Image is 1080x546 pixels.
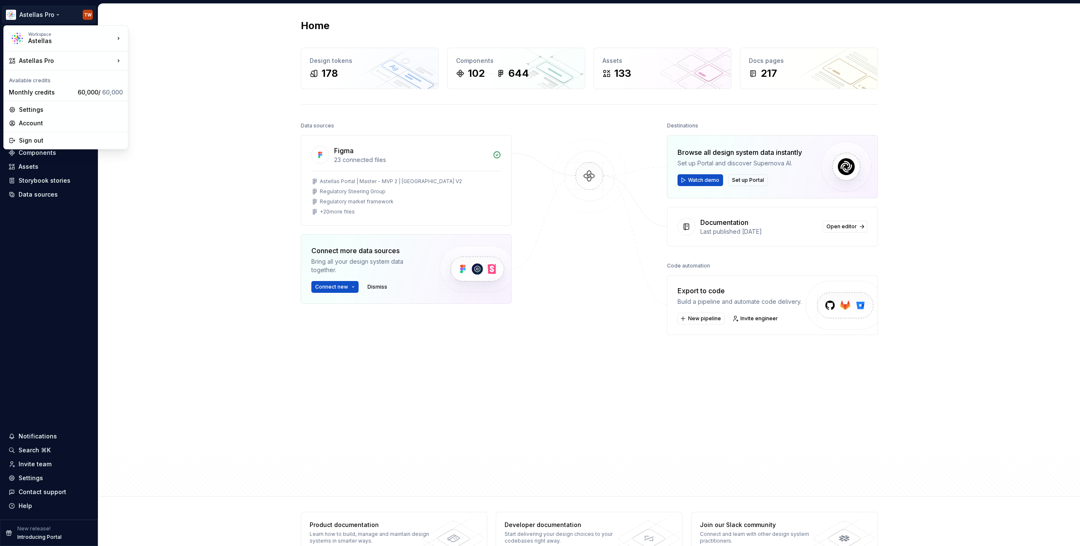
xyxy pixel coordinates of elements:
[19,136,123,145] div: Sign out
[9,88,74,97] div: Monthly credits
[78,89,123,96] span: 60,000 /
[19,119,123,127] div: Account
[28,32,114,37] div: Workspace
[19,105,123,114] div: Settings
[28,37,100,45] div: Astellas
[5,72,126,86] div: Available credits
[102,89,123,96] span: 60,000
[19,57,114,65] div: Astellas Pro
[10,31,25,46] img: b2369ad3-f38c-46c1-b2a2-f2452fdbdcd2.png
